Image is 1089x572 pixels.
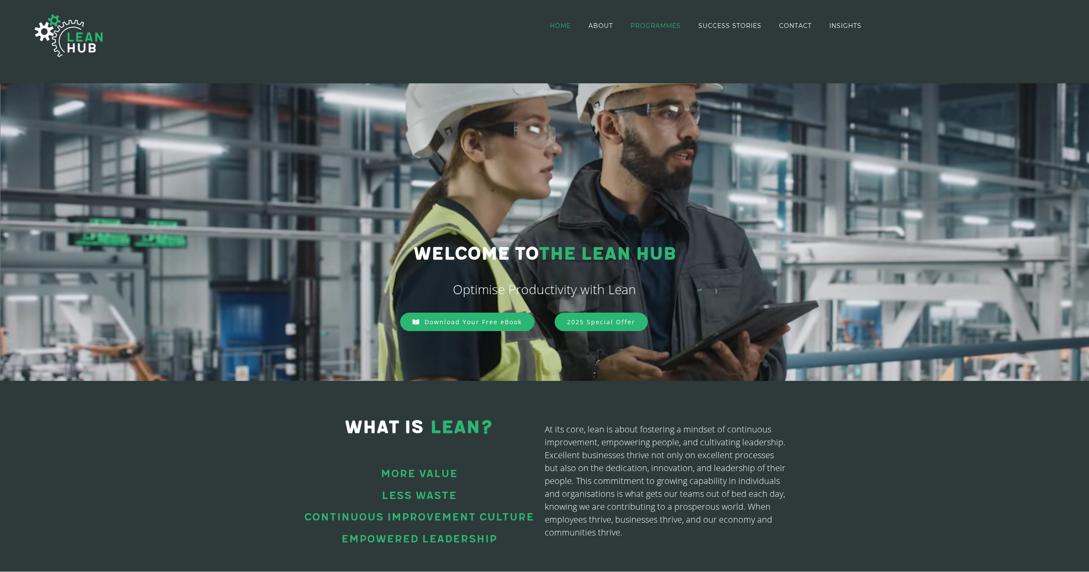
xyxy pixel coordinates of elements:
span: PROGRAMMES [631,23,681,29]
span: THE LEAN HUB [539,243,676,265]
span: HOME [550,23,571,29]
a: CONTACT [779,1,812,50]
span: CONTACT [779,23,812,29]
span: SUCCESS STORIES [698,23,761,29]
a: Download Your Free eBook [400,313,534,331]
a: HOME [550,1,571,50]
span: ABOUT [588,23,613,29]
span: WHAT IS [345,417,423,438]
span: Download Your Free eBook [425,318,522,326]
span: More Value Less waste Continuous improvement culture Empowered leadership [304,467,534,545]
p: At its core, lean is about fostering a mindset of continuous improvement, empowering people, and ... [545,423,786,539]
a: SUCCESS STORIES [698,1,761,50]
span: Welcome to [413,243,539,265]
span: Optimise Productivity with Lean [453,280,636,298]
a: INSIGHTS [829,1,861,50]
nav: Main Menu [550,1,861,50]
a: PROGRAMMES [631,1,681,50]
span: INSIGHTS [829,23,861,29]
span: LEAN? [430,417,493,438]
a: ABOUT [588,1,613,50]
img: The Lean Hub | Optimising productivity with Lean Logo [26,5,112,66]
